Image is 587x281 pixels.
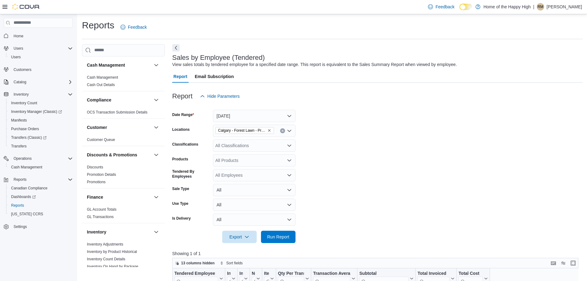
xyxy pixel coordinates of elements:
button: All [213,184,296,196]
button: Purchase Orders [6,125,75,133]
label: Is Delivery [172,216,191,221]
button: Discounts & Promotions [87,152,151,158]
h3: Compliance [87,97,111,103]
div: Discounts & Promotions [82,163,165,188]
span: Catalog [11,78,73,86]
label: Use Type [172,201,188,206]
span: Email Subscription [195,70,234,83]
h3: Sales by Employee (Tendered) [172,54,265,61]
a: GL Account Totals [87,207,116,212]
a: Transfers (Classic) [6,133,75,142]
button: Open list of options [287,158,292,163]
span: Canadian Compliance [11,186,47,191]
span: Cash Out Details [87,82,115,87]
span: Inventory Count [9,99,73,107]
button: Cash Management [153,61,160,69]
div: Net Sold [252,271,255,276]
span: Home [11,32,73,40]
span: Calgary - Forest Lawn - Prairie Records [218,127,266,134]
div: Finance [82,206,165,223]
button: Display options [560,259,567,267]
div: Invoices Sold [227,271,230,276]
a: Promotion Details [87,172,116,177]
button: Finance [153,193,160,201]
span: Discounts [87,165,103,170]
span: RM [538,3,544,10]
a: Customers [11,66,34,73]
nav: Complex example [4,29,73,247]
button: Inventory [1,90,75,99]
p: [PERSON_NAME] [547,3,582,10]
button: Cash Management [6,163,75,171]
span: Export [226,231,253,243]
label: Sale Type [172,186,189,191]
p: Home of the Happy High [483,3,531,10]
a: Dashboards [9,193,38,200]
span: GL Account Totals [87,207,116,212]
button: Inventory [11,91,31,98]
a: Inventory Manager (Classic) [6,107,75,116]
span: Sort fields [226,261,243,266]
span: Washington CCRS [9,210,73,218]
h3: Cash Management [87,62,125,68]
span: Reports [11,203,24,208]
span: Transfers (Classic) [9,134,73,141]
button: Next [172,44,180,52]
a: Dashboards [6,192,75,201]
span: Calgary - Forest Lawn - Prairie Records [215,127,274,134]
span: 13 columns hidden [181,261,215,266]
button: Open list of options [287,173,292,178]
span: Transfers (Classic) [11,135,47,140]
button: Inventory [87,229,151,235]
button: Operations [11,155,34,162]
span: Catalog [14,80,26,85]
button: Open list of options [287,128,292,133]
span: GL Transactions [87,214,114,219]
span: Inventory [11,91,73,98]
div: Total Invoiced [418,271,450,276]
button: [DATE] [213,110,296,122]
button: Sort fields [218,259,245,267]
span: Run Report [267,234,289,240]
button: Run Report [261,231,296,243]
a: Transfers [9,143,29,150]
h3: Report [172,93,193,100]
label: Date Range [172,112,194,117]
a: Purchase Orders [9,125,42,133]
span: Inventory Manager (Classic) [9,108,73,115]
div: View sales totals by tendered employee for a specified date range. This report is equivalent to t... [172,61,457,68]
a: Transfers (Classic) [9,134,49,141]
span: Users [9,53,73,61]
span: Promotions [87,180,106,184]
h3: Customer [87,124,107,130]
a: Home [11,32,26,40]
button: Canadian Compliance [6,184,75,192]
button: Enter fullscreen [569,259,577,267]
a: Inventory Count Details [87,257,125,261]
span: Transfers [11,144,26,149]
a: Inventory On Hand by Package [87,264,138,269]
a: Inventory Manager (Classic) [9,108,64,115]
span: Canadian Compliance [9,184,73,192]
span: Purchase Orders [9,125,73,133]
button: Users [1,44,75,53]
button: Compliance [153,96,160,104]
button: Inventory [153,228,160,236]
button: Settings [1,222,75,231]
a: Cash Management [9,163,45,171]
h3: Finance [87,194,103,200]
div: Qty Per Transaction [278,271,304,276]
button: Users [11,45,26,52]
a: Feedback [426,1,457,13]
span: Inventory by Product Historical [87,249,137,254]
label: Products [172,157,188,162]
h1: Reports [82,19,114,31]
span: Inventory Count Details [87,257,125,262]
img: Cova [12,4,40,10]
span: Operations [14,156,32,161]
span: Inventory [14,92,29,97]
button: Cash Management [87,62,151,68]
button: Open list of options [287,143,292,148]
button: Reports [6,201,75,210]
a: Inventory by Product Historical [87,250,137,254]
